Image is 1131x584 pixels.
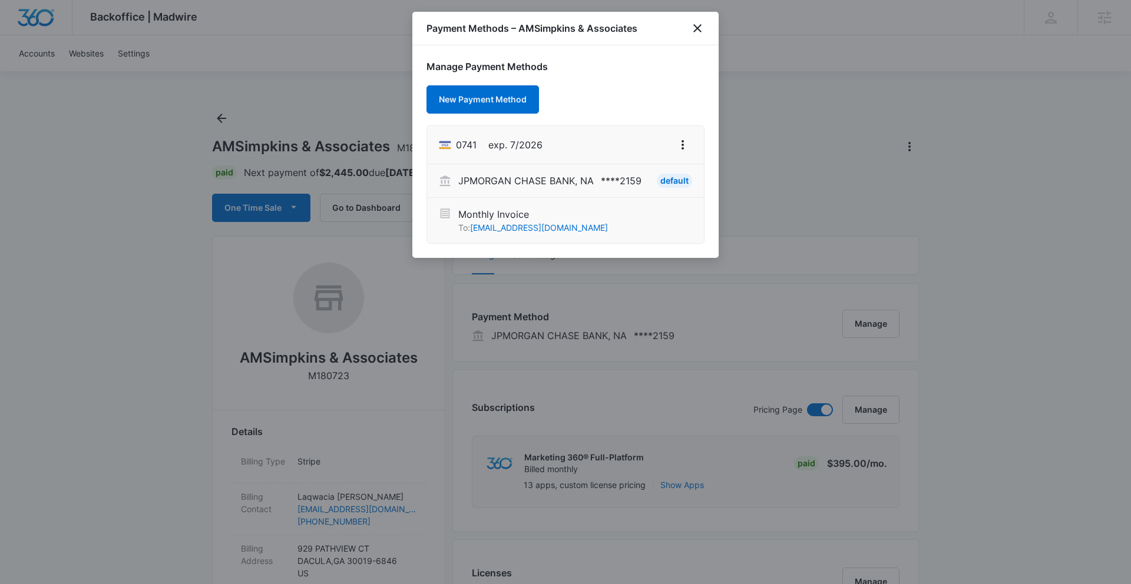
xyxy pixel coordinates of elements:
p: Monthly Invoice [458,207,608,221]
img: tab_domain_overview_orange.svg [32,68,41,78]
button: close [690,21,705,35]
p: To: [458,221,608,234]
h1: Payment Methods – AMSimpkins & Associates [426,21,637,35]
img: logo_orange.svg [19,19,28,28]
span: exp. 7/2026 [488,138,543,152]
p: JPMORGAN CHASE BANK, NA [458,174,594,188]
h1: Manage Payment Methods [426,59,705,74]
a: [EMAIL_ADDRESS][DOMAIN_NAME] [470,223,608,233]
div: Domain: [DOMAIN_NAME] [31,31,130,40]
span: Visa ending with [456,138,477,152]
div: Default [657,174,692,188]
button: View More [673,135,692,154]
img: tab_keywords_by_traffic_grey.svg [117,68,127,78]
div: Domain Overview [45,69,105,77]
div: v 4.0.25 [33,19,58,28]
button: New Payment Method [426,85,539,114]
img: website_grey.svg [19,31,28,40]
div: Keywords by Traffic [130,69,199,77]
